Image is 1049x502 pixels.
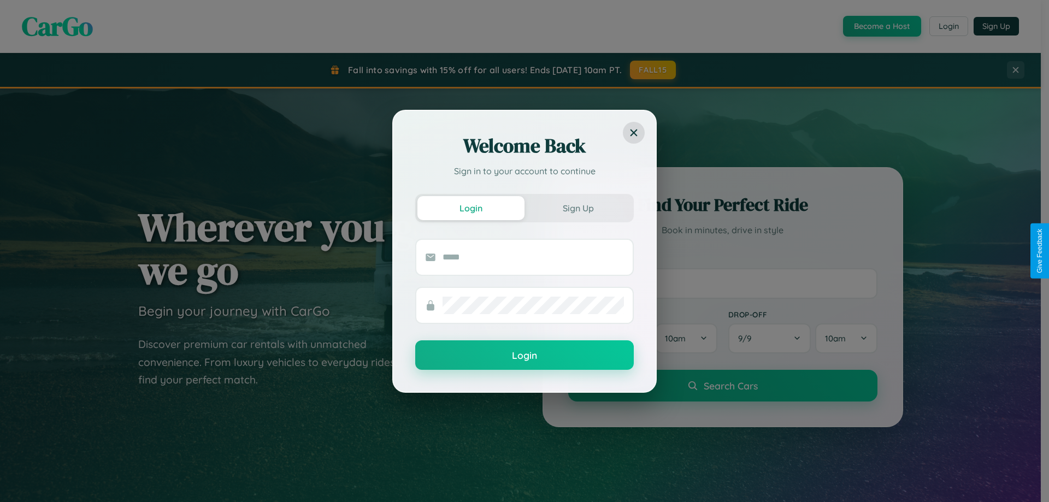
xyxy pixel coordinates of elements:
[417,196,524,220] button: Login
[415,340,634,370] button: Login
[524,196,632,220] button: Sign Up
[1036,229,1044,273] div: Give Feedback
[415,164,634,178] p: Sign in to your account to continue
[415,133,634,159] h2: Welcome Back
